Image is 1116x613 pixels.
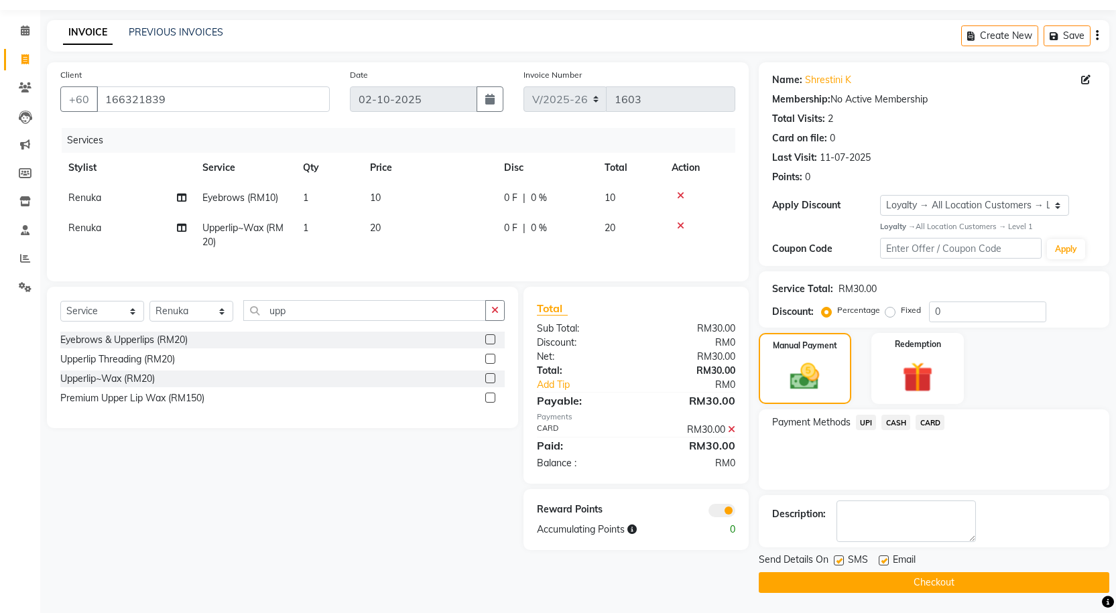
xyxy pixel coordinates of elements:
span: 10 [605,192,615,204]
div: 0 [830,131,835,145]
label: Client [60,69,82,81]
span: 10 [370,192,381,204]
span: Send Details On [759,553,828,569]
div: Service Total: [772,282,833,296]
span: | [523,191,525,205]
div: Reward Points [527,502,636,517]
div: Services [62,128,745,153]
th: Disc [496,153,597,183]
a: Add Tip [527,378,654,392]
span: Payment Methods [772,415,851,429]
div: Points: [772,170,802,184]
span: CASH [881,415,910,430]
th: Price [362,153,496,183]
label: Redemption [895,338,941,350]
div: Discount: [772,305,814,319]
div: Payable: [527,393,636,409]
div: 2 [828,112,833,126]
th: Qty [295,153,362,183]
span: Renuka [68,192,101,204]
label: Fixed [901,304,921,316]
div: Accumulating Points [527,523,690,537]
a: Shrestini K [805,73,851,87]
span: | [523,221,525,235]
label: Invoice Number [523,69,582,81]
th: Stylist [60,153,194,183]
a: INVOICE [63,21,113,45]
div: Balance : [527,456,636,470]
label: Percentage [837,304,880,316]
span: CARD [916,415,944,430]
img: _cash.svg [781,360,828,393]
input: Enter Offer / Coupon Code [880,238,1042,259]
div: Payments [537,411,735,423]
span: Email [893,553,916,569]
span: UPI [856,415,877,430]
div: Description: [772,507,826,521]
div: Discount: [527,336,636,350]
span: 20 [605,222,615,234]
span: 0 % [531,221,547,235]
span: Upperlip~Wax (RM20) [202,222,284,248]
th: Total [597,153,664,183]
div: RM0 [654,378,745,392]
button: Save [1044,25,1091,46]
span: 0 % [531,191,547,205]
div: 0 [805,170,810,184]
div: Paid: [527,437,636,454]
button: Create New [961,25,1038,46]
div: Card on file: [772,131,827,145]
label: Manual Payment [773,340,837,352]
a: PREVIOUS INVOICES [129,26,223,38]
div: Sub Total: [527,322,636,336]
div: RM30.00 [636,322,745,336]
span: 20 [370,222,381,234]
div: RM30.00 [636,364,745,378]
button: Checkout [759,572,1109,593]
div: RM0 [636,456,745,470]
div: Coupon Code [772,242,880,256]
strong: Loyalty → [880,222,916,231]
div: RM30.00 [839,282,877,296]
div: RM30.00 [636,423,745,437]
input: Search by Name/Mobile/Email/Code [97,86,330,112]
button: +60 [60,86,98,112]
span: Eyebrows (RM10) [202,192,278,204]
span: Renuka [68,222,101,234]
div: CARD [527,423,636,437]
span: 1 [303,192,308,204]
div: Eyebrows & Upperlips (RM20) [60,333,188,347]
div: Upperlip~Wax (RM20) [60,372,155,386]
div: Total: [527,364,636,378]
div: Name: [772,73,802,87]
label: Date [350,69,368,81]
input: Search or Scan [243,300,486,321]
div: All Location Customers → Level 1 [880,221,1096,232]
div: RM0 [636,336,745,350]
span: 1 [303,222,308,234]
div: RM30.00 [636,393,745,409]
span: Total [537,301,568,316]
th: Service [194,153,295,183]
img: _gift.svg [893,358,942,396]
span: SMS [848,553,868,569]
div: RM30.00 [636,350,745,364]
div: 0 [690,523,745,537]
div: 11-07-2025 [820,151,871,165]
button: Apply [1047,239,1085,259]
div: Net: [527,350,636,364]
th: Action [664,153,735,183]
div: Membership: [772,92,830,107]
span: 0 F [504,191,517,205]
div: Apply Discount [772,198,880,212]
div: Total Visits: [772,112,825,126]
span: 0 F [504,221,517,235]
div: Upperlip Threading (RM20) [60,352,175,366]
div: Last Visit: [772,151,817,165]
div: Premium Upper Lip Wax (RM150) [60,391,204,405]
div: No Active Membership [772,92,1096,107]
div: RM30.00 [636,437,745,454]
